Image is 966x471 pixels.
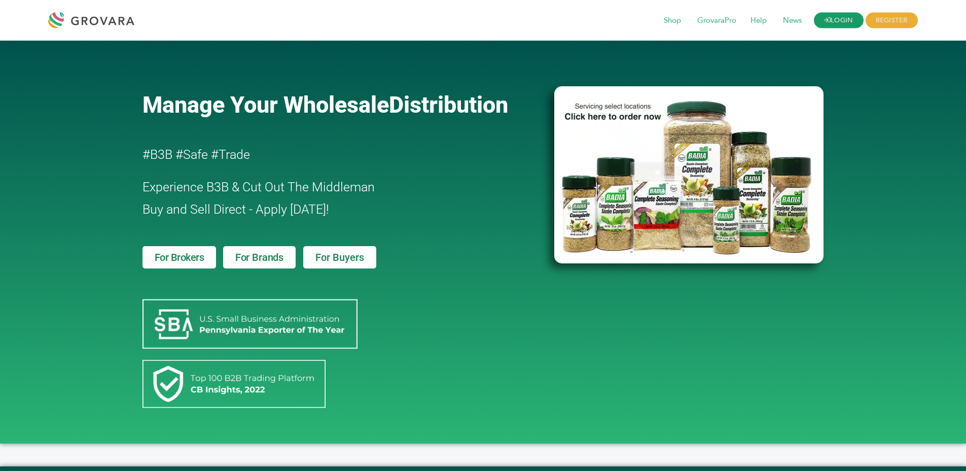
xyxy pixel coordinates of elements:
[142,246,217,268] a: For Brokers
[315,252,364,262] span: For Buyers
[657,11,688,30] span: Shop
[866,13,918,28] span: REGISTER
[690,11,743,30] span: GrovaraPro
[743,11,774,30] span: Help
[743,15,774,26] a: Help
[776,11,809,30] span: News
[235,252,283,262] span: For Brands
[142,91,538,118] a: Manage Your WholesaleDistribution
[657,15,688,26] a: Shop
[303,246,376,268] a: For Buyers
[155,252,204,262] span: For Brokers
[814,13,864,28] a: LOGIN
[142,202,329,217] span: Buy and Sell Direct - Apply [DATE]!
[389,91,508,118] span: Distribution
[142,180,375,194] span: Experience B3B & Cut Out The Middleman
[142,144,496,166] h2: #B3B #Safe #Trade
[776,15,809,26] a: News
[223,246,296,268] a: For Brands
[142,91,389,118] span: Manage Your Wholesale
[690,15,743,26] a: GrovaraPro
